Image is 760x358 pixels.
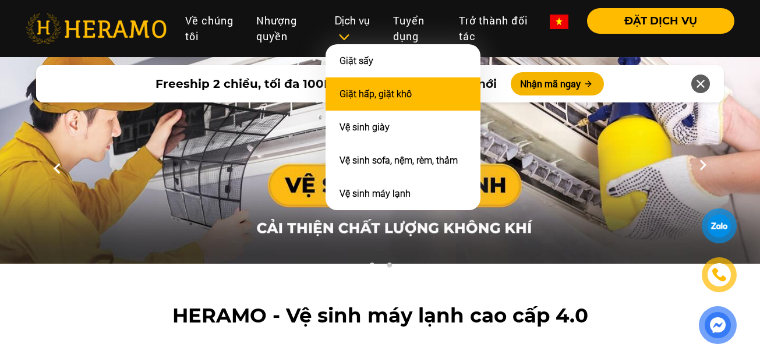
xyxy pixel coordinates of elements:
a: Tuyển dụng [384,8,450,49]
img: subToggleIcon [338,31,350,43]
a: Nhượng quyền [247,8,326,49]
div: Dịch vụ [335,13,374,44]
img: vn-flag.png [550,15,568,29]
a: Giặt hấp, giặt khô [340,88,412,100]
img: phone-icon [712,268,726,282]
button: 2 [383,262,395,274]
button: 1 [366,262,377,274]
a: Về chúng tôi [176,8,246,49]
a: ĐẶT DỊCH VỤ [578,16,734,26]
button: Nhận mã ngay [511,72,604,95]
a: Giặt sấy [340,55,373,66]
a: Vệ sinh giày [340,122,390,133]
h1: HERAMO - Vệ sinh máy lạnh cao cấp 4.0 [55,304,705,328]
button: ĐẶT DỊCH VỤ [587,8,734,34]
span: Freeship 2 chiều, tối đa 100K dành cho khách hàng mới [155,75,497,93]
a: phone-icon [704,259,735,290]
a: Trở thành đối tác [450,8,540,49]
img: heramo-logo.png [26,13,167,44]
a: Vệ sinh máy lạnh [340,188,411,199]
a: Vệ sinh sofa, nệm, rèm, thảm [340,155,458,166]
